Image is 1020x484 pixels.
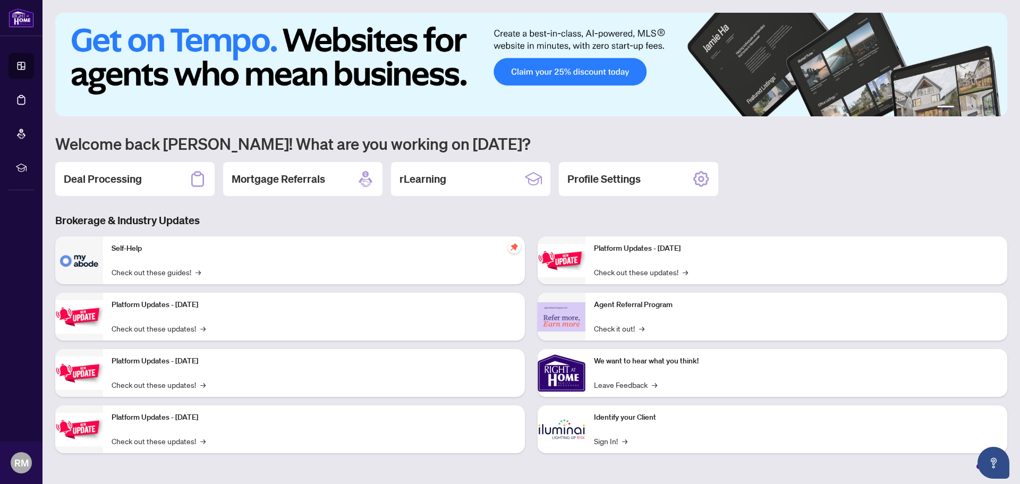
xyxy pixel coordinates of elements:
[594,266,688,278] a: Check out these updates!→
[55,300,103,334] img: Platform Updates - September 16, 2025
[538,405,585,453] img: Identify your Client
[55,413,103,446] img: Platform Updates - July 8, 2025
[399,172,446,186] h2: rLearning
[200,379,206,390] span: →
[112,355,516,367] p: Platform Updates - [DATE]
[594,322,644,334] a: Check it out!→
[112,412,516,423] p: Platform Updates - [DATE]
[55,13,1007,116] img: Slide 0
[55,356,103,390] img: Platform Updates - July 21, 2025
[200,322,206,334] span: →
[639,322,644,334] span: →
[55,213,1007,228] h3: Brokerage & Industry Updates
[937,106,954,110] button: 1
[567,172,641,186] h2: Profile Settings
[683,266,688,278] span: →
[8,8,34,28] img: logo
[538,302,585,332] img: Agent Referral Program
[992,106,997,110] button: 6
[977,447,1009,479] button: Open asap
[652,379,657,390] span: →
[64,172,142,186] h2: Deal Processing
[967,106,971,110] button: 3
[622,435,627,447] span: →
[594,412,999,423] p: Identify your Client
[594,355,999,367] p: We want to hear what you think!
[594,243,999,254] p: Platform Updates - [DATE]
[538,349,585,397] img: We want to hear what you think!
[112,299,516,311] p: Platform Updates - [DATE]
[594,435,627,447] a: Sign In!→
[55,236,103,284] img: Self-Help
[508,241,521,253] span: pushpin
[55,133,1007,154] h1: Welcome back [PERSON_NAME]! What are you working on [DATE]?
[538,244,585,277] img: Platform Updates - June 23, 2025
[112,379,206,390] a: Check out these updates!→
[112,322,206,334] a: Check out these updates!→
[200,435,206,447] span: →
[984,106,988,110] button: 5
[112,243,516,254] p: Self-Help
[958,106,963,110] button: 2
[232,172,325,186] h2: Mortgage Referrals
[112,266,201,278] a: Check out these guides!→
[594,379,657,390] a: Leave Feedback→
[975,106,980,110] button: 4
[14,455,29,470] span: RM
[112,435,206,447] a: Check out these updates!→
[195,266,201,278] span: →
[594,299,999,311] p: Agent Referral Program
